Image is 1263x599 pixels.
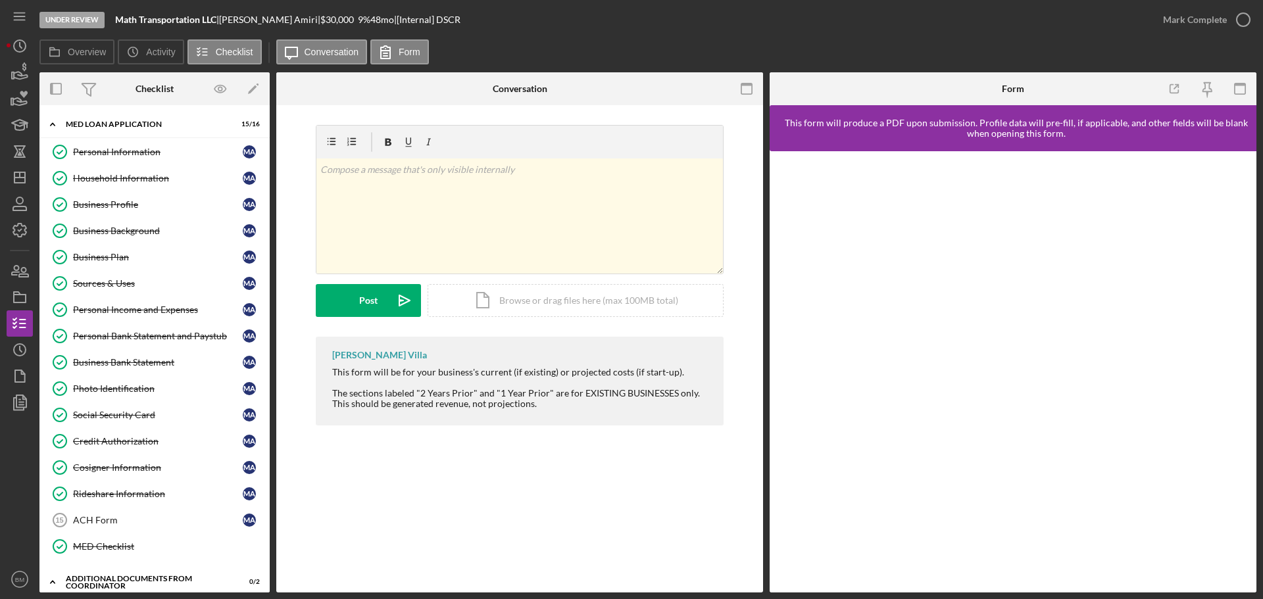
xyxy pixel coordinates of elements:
[236,578,260,586] div: 0 / 2
[370,39,429,64] button: Form
[73,226,243,236] div: Business Background
[46,533,263,560] a: MED Checklist
[46,375,263,402] a: Photo IdentificationMA
[46,297,263,323] a: Personal Income and ExpensesMA
[7,566,33,592] button: BM
[73,331,243,341] div: Personal Bank Statement and Paystub
[1002,84,1024,94] div: Form
[66,120,227,128] div: MED Loan Application
[73,436,243,446] div: Credit Authorization
[1218,541,1250,573] iframe: Intercom live chat
[73,383,243,394] div: Photo Identification
[46,428,263,454] a: Credit AuthorizationMA
[370,14,394,25] div: 48 mo
[118,39,184,64] button: Activity
[66,575,227,590] div: Additional Documents from Coordinator
[115,14,216,25] b: Math Transportation LLC
[115,14,219,25] div: |
[243,329,256,343] div: M A
[73,462,243,473] div: Cosigner Information
[243,198,256,211] div: M A
[15,576,24,583] text: BM
[46,244,263,270] a: Business PlanMA
[243,356,256,369] div: M A
[236,120,260,128] div: 15 / 16
[73,173,243,183] div: Household Information
[332,350,427,360] div: [PERSON_NAME] Villa
[358,14,370,25] div: 9 %
[73,252,243,262] div: Business Plan
[73,147,243,157] div: Personal Information
[46,165,263,191] a: Household InformationMA
[73,199,243,210] div: Business Profile
[73,410,243,420] div: Social Security Card
[783,164,1245,579] iframe: Lenderfit form
[243,487,256,500] div: M A
[243,145,256,158] div: M A
[243,251,256,264] div: M A
[55,516,63,524] tspan: 15
[146,47,175,57] label: Activity
[276,39,368,64] button: Conversation
[73,541,262,552] div: MED Checklist
[320,14,354,25] span: $30,000
[46,481,263,507] a: Rideshare InformationMA
[46,139,263,165] a: Personal InformationMA
[73,357,243,368] div: Business Bank Statement
[399,47,420,57] label: Form
[394,14,460,25] div: | [Internal] DSCR
[46,507,263,533] a: 15ACH FormMA
[46,270,263,297] a: Sources & UsesMA
[1150,7,1256,33] button: Mark Complete
[243,461,256,474] div: M A
[46,218,263,244] a: Business BackgroundMA
[73,489,243,499] div: Rideshare Information
[243,303,256,316] div: M A
[243,408,256,421] div: M A
[73,515,243,525] div: ACH Form
[39,39,114,64] button: Overview
[243,382,256,395] div: M A
[46,191,263,218] a: Business ProfileMA
[46,349,263,375] a: Business Bank StatementMA
[39,12,105,28] div: Under Review
[493,84,547,94] div: Conversation
[46,402,263,428] a: Social Security CardMA
[73,304,243,315] div: Personal Income and Expenses
[73,278,243,289] div: Sources & Uses
[359,284,378,317] div: Post
[46,323,263,349] a: Personal Bank Statement and PaystubMA
[332,388,710,409] div: The sections labeled "2 Years Prior" and "1 Year Prior" are for EXISTING BUSINESSES only. This sh...
[219,14,320,25] div: [PERSON_NAME] Amiri |
[305,47,359,57] label: Conversation
[243,435,256,448] div: M A
[216,47,253,57] label: Checklist
[243,224,256,237] div: M A
[776,118,1256,139] div: This form will produce a PDF upon submission. Profile data will pre-fill, if applicable, and othe...
[332,367,710,377] div: This form will be for your business's current (if existing) or projected costs (if start-up).
[68,47,106,57] label: Overview
[243,172,256,185] div: M A
[243,277,256,290] div: M A
[136,84,174,94] div: Checklist
[46,454,263,481] a: Cosigner InformationMA
[243,514,256,527] div: M A
[1163,7,1227,33] div: Mark Complete
[316,284,421,317] button: Post
[187,39,262,64] button: Checklist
